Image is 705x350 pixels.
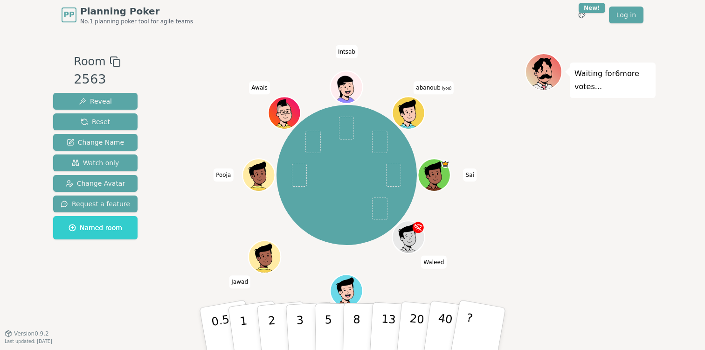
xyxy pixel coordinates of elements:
span: Click to change your name [463,168,477,182]
button: Reset [53,113,138,130]
span: Watch only [72,158,119,168]
span: Last updated: [DATE] [5,339,52,344]
button: Reveal [53,93,138,110]
span: Click to change your name [214,168,233,182]
span: Planning Poker [80,5,193,18]
span: Click to change your name [229,275,250,288]
span: (you) [441,86,452,91]
button: Named room [53,216,138,239]
span: Version 0.9.2 [14,330,49,337]
div: 2563 [74,70,120,89]
span: Reset [81,117,110,126]
span: Click to change your name [249,81,270,94]
span: No.1 planning poker tool for agile teams [80,18,193,25]
div: New! [579,3,605,13]
button: Request a feature [53,196,138,212]
span: Sai is the host [442,160,449,168]
span: Named room [69,223,122,232]
button: Version0.9.2 [5,330,49,337]
span: Reveal [79,97,112,106]
span: Click to change your name [336,45,358,58]
span: Change Avatar [66,179,125,188]
p: Waiting for 6 more votes... [574,67,651,93]
span: Request a feature [61,199,130,209]
button: Change Avatar [53,175,138,192]
span: Click to change your name [421,256,446,269]
a: Log in [609,7,643,23]
button: New! [574,7,590,23]
button: Watch only [53,154,138,171]
span: Room [74,53,105,70]
button: Change Name [53,134,138,151]
button: Click to change your avatar [394,98,424,128]
span: PP [63,9,74,21]
span: Change Name [67,138,124,147]
a: PPPlanning PokerNo.1 planning poker tool for agile teams [62,5,193,25]
span: Click to change your name [414,81,454,94]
